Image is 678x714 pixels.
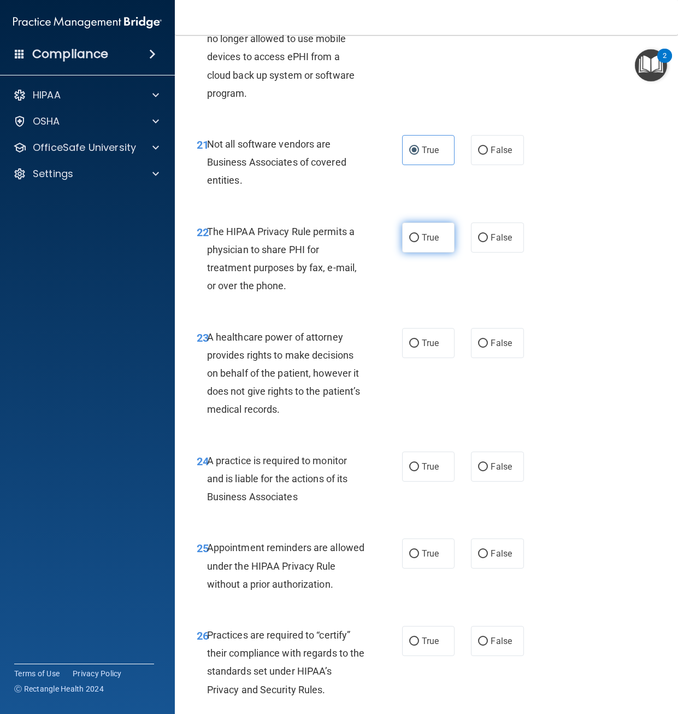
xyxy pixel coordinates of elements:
input: True [409,637,419,646]
a: Settings [13,167,159,180]
span: A practice is required to monitor and is liable for the actions of its Business Associates [207,455,348,502]
span: 26 [197,629,209,642]
span: 22 [197,226,209,239]
p: Settings [33,167,73,180]
span: False [491,232,512,243]
a: OfficeSafe University [13,141,159,154]
span: True [422,548,439,559]
span: 21 [197,138,209,151]
span: True [422,461,439,472]
span: False [491,636,512,646]
span: False [491,145,512,155]
span: True [422,636,439,646]
span: False [491,461,512,472]
span: The HIPAA Privacy Rule permits a physician to share PHI for treatment purposes by fax, e-mail, or... [207,226,357,292]
a: Terms of Use [14,668,60,679]
input: True [409,463,419,471]
span: A healthcare power of attorney provides rights to make decisions on behalf of the patient, howeve... [207,331,361,415]
span: True [422,145,439,155]
input: False [478,550,488,558]
span: Practices are required to “certify” their compliance with regards to the standards set under HIPA... [207,629,365,695]
a: OSHA [13,115,159,128]
span: 24 [197,455,209,468]
input: True [409,550,419,558]
span: True [422,232,439,243]
button: Open Resource Center, 2 new notifications [635,49,667,81]
input: False [478,147,488,155]
p: OfficeSafe University [33,141,136,154]
input: False [478,637,488,646]
a: HIPAA [13,89,159,102]
iframe: Drift Widget Chat Controller [489,636,665,680]
input: False [478,234,488,242]
span: True [422,338,439,348]
img: PMB logo [13,11,162,33]
input: True [409,340,419,348]
p: OSHA [33,115,60,128]
span: 23 [197,331,209,344]
span: False [491,338,512,348]
span: False [491,548,512,559]
input: True [409,147,419,155]
input: True [409,234,419,242]
span: Ⓒ Rectangle Health 2024 [14,683,104,694]
input: False [478,463,488,471]
span: Appointment reminders are allowed under the HIPAA Privacy Rule without a prior authorization. [207,542,364,589]
p: HIPAA [33,89,61,102]
a: Privacy Policy [73,668,122,679]
span: 25 [197,542,209,555]
div: 2 [663,56,667,70]
h4: Compliance [32,46,108,62]
span: Not all software vendors are Business Associates of covered entities. [207,138,346,186]
input: False [478,340,488,348]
